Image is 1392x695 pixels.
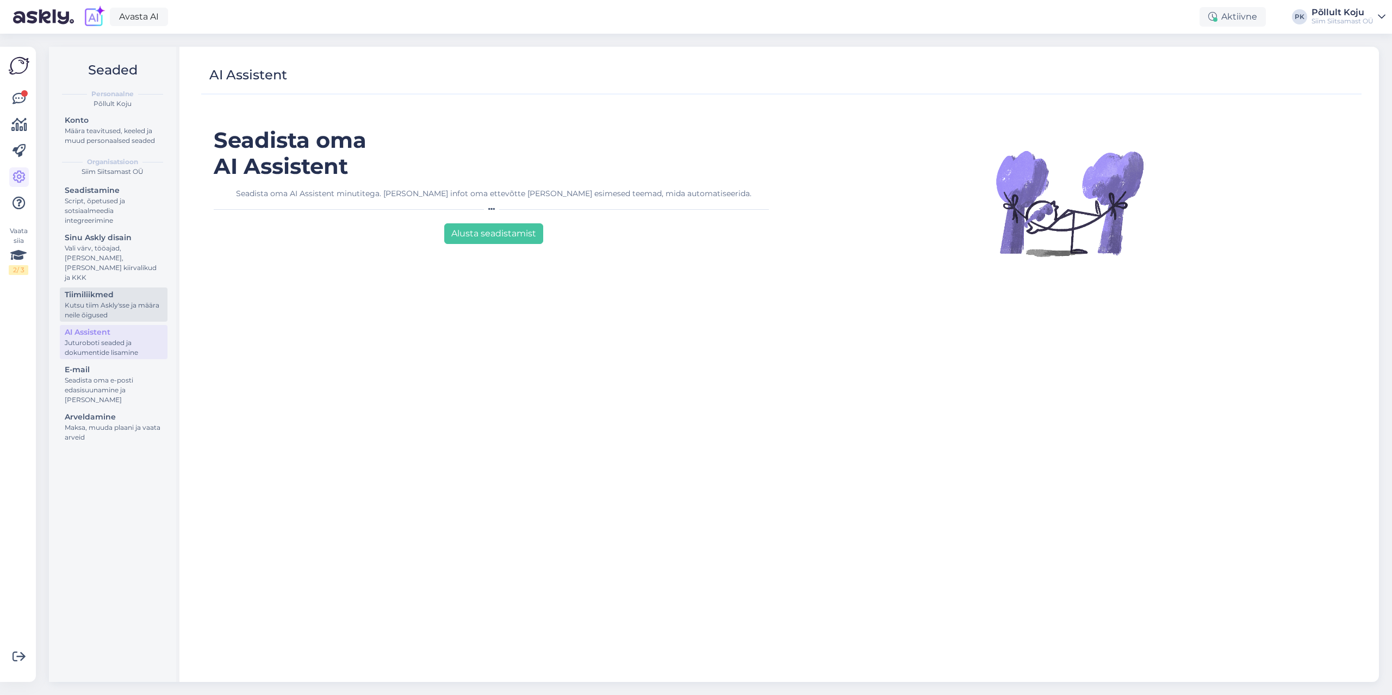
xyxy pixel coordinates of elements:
div: Vali värv, tööajad, [PERSON_NAME], [PERSON_NAME] kiirvalikud ja KKK [65,243,163,283]
h1: Seadista oma AI Assistent [214,127,773,179]
a: AI AssistentJuturoboti seaded ja dokumentide lisamine [60,325,167,359]
div: PK [1292,9,1307,24]
a: Sinu Askly disainVali värv, tööajad, [PERSON_NAME], [PERSON_NAME] kiirvalikud ja KKK [60,230,167,284]
img: Illustration [993,127,1146,279]
a: E-mailSeadista oma e-posti edasisuunamine ja [PERSON_NAME] [60,362,167,406]
div: Kutsu tiim Askly'sse ja määra neile õigused [65,300,163,320]
div: Sinu Askly disain [65,232,163,243]
a: SeadistamineScript, õpetused ja sotsiaalmeedia integreerimine [60,183,167,227]
div: Seadistamine [65,185,163,196]
div: Vaata siia [9,226,28,275]
div: 2 / 3 [9,265,28,275]
div: Põllult Koju [58,99,167,109]
b: Personaalne [91,89,134,99]
a: TiimiliikmedKutsu tiim Askly'sse ja määra neile õigused [60,287,167,322]
div: Siim Siitsamast OÜ [58,167,167,177]
img: explore-ai [83,5,105,28]
a: ArveldamineMaksa, muuda plaani ja vaata arveid [60,410,167,444]
div: Aktiivne [1200,7,1266,27]
a: Avasta AI [110,8,168,26]
h2: Seaded [58,60,167,80]
div: Juturoboti seaded ja dokumentide lisamine [65,338,163,358]
div: Arveldamine [65,411,163,423]
div: Seadista oma AI Assistent minutitega. [PERSON_NAME] infot oma ettevõtte [PERSON_NAME] esimesed te... [214,188,773,199]
div: AI Assistent [65,327,163,338]
a: Põllult KojuSiim Siitsamast OÜ [1312,8,1385,26]
div: E-mail [65,364,163,375]
img: Askly Logo [9,55,29,76]
div: Seadista oma e-posti edasisuunamine ja [PERSON_NAME] [65,375,163,405]
div: Määra teavitused, keeled ja muud personaalsed seaded [65,126,163,146]
div: Script, õpetused ja sotsiaalmeedia integreerimine [65,196,163,226]
div: Põllult Koju [1312,8,1374,17]
div: Maksa, muuda plaani ja vaata arveid [65,423,163,442]
div: Siim Siitsamast OÜ [1312,17,1374,26]
a: KontoMäära teavitused, keeled ja muud personaalsed seaded [60,113,167,147]
b: Organisatsioon [87,157,138,167]
button: Alusta seadistamist [444,223,543,244]
div: Konto [65,115,163,126]
div: Tiimiliikmed [65,289,163,300]
div: AI Assistent [209,65,287,85]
